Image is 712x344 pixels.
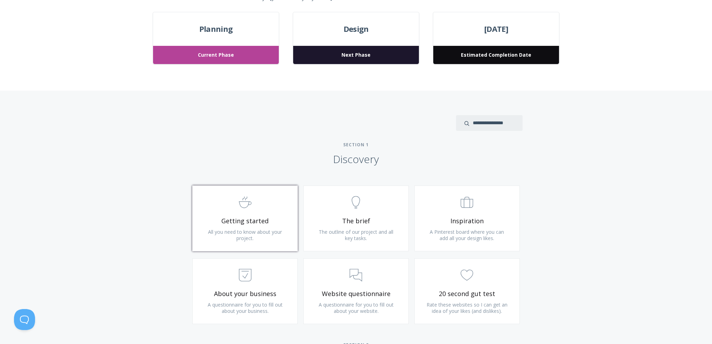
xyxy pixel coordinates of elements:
input: search input [456,115,523,131]
span: Current Phase [153,46,278,64]
span: A questionnaire for you to fill out about your business. [208,301,283,314]
a: The brief The outline of our project and all key tasks. [303,185,409,251]
span: Next Phase [293,46,419,64]
span: Design [293,23,419,35]
a: Website questionnaire A questionnaire for you to fill out about your website. [303,258,409,324]
span: Estimated Completion Date [433,46,559,64]
span: The outline of our project and all key tasks. [319,229,393,241]
span: The brief [314,217,398,225]
span: Website questionnaire [314,290,398,298]
span: Inspiration [425,217,509,225]
span: A questionnaire for you to fill out about your website. [318,301,393,314]
iframe: Toggle Customer Support [14,309,35,330]
a: 20 second gut test Rate these websites so I can get an idea of your likes (and dislikes). [414,258,520,324]
a: Getting started All you need to know about your project. [192,185,298,251]
span: All you need to know about your project. [208,229,282,241]
span: Rate these websites so I can get an idea of your likes (and dislikes). [427,301,507,314]
span: About your business [203,290,287,298]
span: A Pinterest board where you can add all your design likes. [430,229,504,241]
span: Getting started [203,217,287,225]
span: Planning [153,23,278,35]
a: About your business A questionnaire for you to fill out about your business. [192,258,298,324]
span: 20 second gut test [425,290,509,298]
span: [DATE] [433,23,559,35]
a: Inspiration A Pinterest board where you can add all your design likes. [414,185,520,251]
